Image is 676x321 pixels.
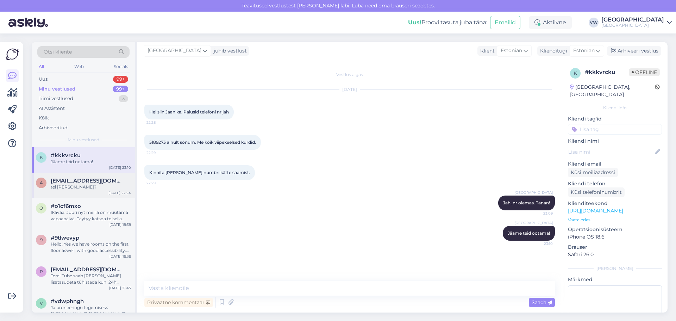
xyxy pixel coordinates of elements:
div: Kliendi info [568,105,662,111]
img: Askly Logo [6,48,19,61]
div: Socials [112,62,130,71]
span: Hei siin Jaanika. Palusid telefoni nr jah [149,109,229,115]
input: Lisa tag [568,124,662,135]
div: Klienditugi [537,47,567,55]
span: #kkkvrcku [51,152,81,159]
b: Uus! [408,19,421,26]
div: Uus [39,76,48,83]
p: Vaata edasi ... [568,217,662,223]
span: #o1cf6mxo [51,203,81,209]
div: [GEOGRAPHIC_DATA] [601,17,664,23]
div: [DATE] 21:45 [109,285,131,291]
input: Lisa nimi [568,148,654,156]
div: Kõik [39,115,49,122]
div: Klient [477,47,495,55]
span: Offline [629,68,660,76]
div: [DATE] 23:10 [109,165,131,170]
span: a [40,180,43,185]
div: Vestlus algas [144,72,555,78]
div: Minu vestlused [39,86,75,93]
span: #9tlwevyp [51,235,79,241]
span: o [39,205,43,211]
div: Privaatne kommentaar [144,298,213,307]
span: Saada [532,299,552,305]
div: # kkkvrcku [585,68,629,76]
div: Jääme teid ootama! [51,159,131,165]
div: Aktiivne [529,16,572,29]
span: 23:09 [526,211,553,216]
p: Kliendi telefon [568,180,662,187]
p: Klienditeekond [568,200,662,207]
div: Küsi meiliaadressi [568,168,618,177]
div: Web [73,62,85,71]
div: 3 [119,95,128,102]
p: Operatsioonisüsteem [568,226,662,233]
div: Ikävää. Juuri nyt meillä on muutama vapaapäivä. Täytyy katsoa toisella kertaa [51,209,131,222]
span: [GEOGRAPHIC_DATA] [514,190,553,195]
span: 22:28 [146,120,173,125]
div: tel [PERSON_NAME]? [51,184,131,190]
div: [GEOGRAPHIC_DATA], [GEOGRAPHIC_DATA] [570,84,655,98]
div: VW [589,18,599,27]
span: 23:10 [526,241,553,246]
span: [GEOGRAPHIC_DATA] [514,220,553,226]
span: p [40,269,43,274]
span: Estonian [573,47,595,55]
div: All [37,62,45,71]
span: k [40,155,43,160]
a: [GEOGRAPHIC_DATA][GEOGRAPHIC_DATA] [601,17,672,28]
div: Tiimi vestlused [39,95,73,102]
p: Kliendi tag'id [568,115,662,123]
p: Safari 26.0 [568,251,662,258]
button: Emailid [490,16,520,29]
span: Kinnita [PERSON_NAME] numbri kätte saamist. [149,170,250,175]
span: aasav@icloud.com [51,178,124,184]
p: Brauser [568,243,662,251]
span: 22:29 [146,180,173,186]
span: [GEOGRAPHIC_DATA] [148,47,201,55]
div: [DATE] 22:24 [108,190,131,196]
div: [DATE] 19:39 [109,222,131,227]
div: AI Assistent [39,105,65,112]
span: pruunidsilmad@hotmail.com [51,266,124,273]
div: Hello! Yes we have rooms on the first floor aswell, with good accessibility. Do you want me to ma... [51,241,131,254]
p: Kliendi email [568,160,662,168]
div: [DATE] 18:38 [109,254,131,259]
div: Arhiveeri vestlus [607,46,661,56]
span: 5189273 ainult sõnum. Me kõik viipekeelsed kurdid. [149,140,256,145]
span: Jah, nr olemas. Tänan! [503,200,550,205]
div: 99+ [113,76,128,83]
div: Proovi tasuta juba täna: [408,18,487,27]
span: 9 [40,237,43,242]
span: Minu vestlused [68,137,99,143]
div: Arhiveeritud [39,124,68,131]
div: Tere! Tube saab [PERSON_NAME] lisatasudeta tühistada kuni 24h ennem saabumist. [GEOGRAPHIC_DATA],... [51,273,131,285]
p: Märkmed [568,276,662,283]
div: 99+ [113,86,128,93]
p: iPhone OS 18.6 [568,233,662,241]
div: Küsi telefoninumbrit [568,187,625,197]
span: Estonian [501,47,522,55]
span: v [40,301,43,306]
span: Jääme teid ootama! [508,230,550,236]
div: [PERSON_NAME] [568,265,662,272]
span: Otsi kliente [44,48,72,56]
p: Kliendi nimi [568,137,662,145]
span: k [574,70,577,76]
span: #vdwphngh [51,298,84,304]
div: Ja broneeringu tegemiseks [PERSON_NAME] [PERSON_NAME] [PERSON_NAME] telefoninumbrit ka:) [51,304,131,317]
div: [DATE] [144,86,555,93]
span: 22:29 [146,150,173,155]
div: juhib vestlust [211,47,247,55]
div: [GEOGRAPHIC_DATA] [601,23,664,28]
a: [URL][DOMAIN_NAME] [568,208,623,214]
